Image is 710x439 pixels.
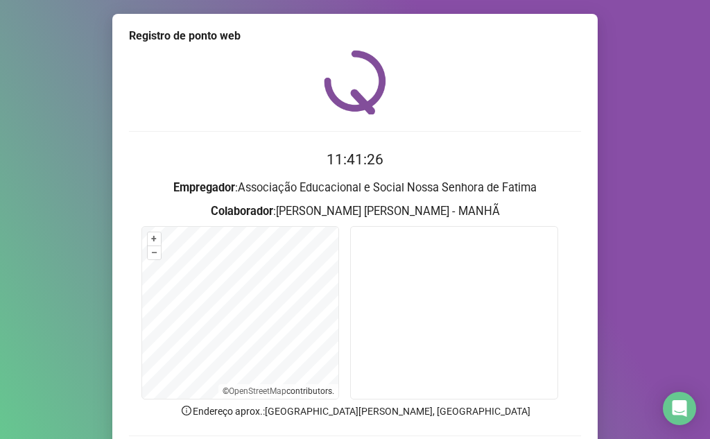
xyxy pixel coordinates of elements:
li: © contributors. [223,386,334,396]
button: + [148,232,161,246]
strong: Empregador [173,181,235,194]
span: info-circle [180,404,193,417]
a: OpenStreetMap [229,386,286,396]
img: QRPoint [324,50,386,114]
button: – [148,246,161,259]
p: Endereço aprox. : [GEOGRAPHIC_DATA][PERSON_NAME], [GEOGRAPHIC_DATA] [129,404,581,419]
time: 11:41:26 [327,151,383,168]
h3: : [PERSON_NAME] [PERSON_NAME] - MANHÃ [129,203,581,221]
div: Registro de ponto web [129,28,581,44]
h3: : Associação Educacional e Social Nossa Senhora de Fatima [129,179,581,197]
div: Open Intercom Messenger [663,392,696,425]
strong: Colaborador [211,205,273,218]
